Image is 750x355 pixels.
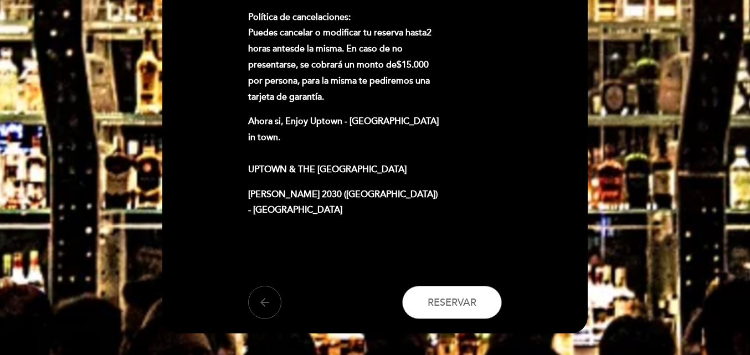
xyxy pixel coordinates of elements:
[248,27,427,38] span: Puedes cancelar o modificar tu reserva hasta
[248,189,438,216] span: [PERSON_NAME] 2030 ([GEOGRAPHIC_DATA]) - [GEOGRAPHIC_DATA]
[248,43,403,70] span: de la misma. En caso de no presentarse, se cobrará un monto de
[258,296,271,309] i: arrow_back
[248,286,281,319] button: arrow_back
[428,296,476,308] span: Reservar
[402,286,502,319] button: Reservar
[248,59,429,86] strong: $15.000 por persona
[248,12,351,23] strong: Política de cancelaciones:
[248,116,439,143] span: Ahora si, Enjoy Uptown - [GEOGRAPHIC_DATA] in town.
[248,75,430,102] span: , para la misma te pediremos una tarjeta de garantía.
[248,164,407,175] span: UPTOWN & THE [GEOGRAPHIC_DATA]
